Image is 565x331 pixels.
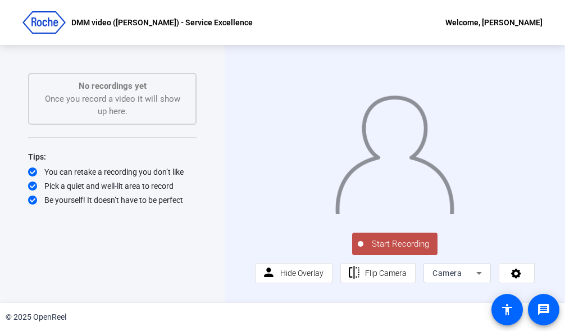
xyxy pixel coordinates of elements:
mat-icon: accessibility [500,303,514,316]
button: Hide Overlay [255,263,332,283]
button: Start Recording [352,233,438,255]
span: Flip Camera [365,269,407,278]
div: © 2025 OpenReel [6,311,66,323]
img: overlay [334,88,455,214]
div: Welcome, [PERSON_NAME] [445,16,543,29]
div: Be yourself! It doesn’t have to be perfect [28,194,197,206]
img: OpenReel logo [22,11,66,34]
span: Hide Overlay [280,269,323,278]
span: Start Recording [363,238,438,251]
mat-icon: message [537,303,550,316]
button: Flip Camera [340,263,416,283]
div: Tips: [28,150,197,164]
p: DMM video ([PERSON_NAME]) - Service Excellence [71,16,253,29]
span: Camera [432,269,462,278]
div: You can retake a recording you don’t like [28,166,197,178]
mat-icon: person [262,266,276,280]
p: No recordings yet [40,80,184,93]
div: Once you record a video it will show up here. [40,80,184,118]
div: Pick a quiet and well-lit area to record [28,180,197,192]
mat-icon: flip [347,266,361,280]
